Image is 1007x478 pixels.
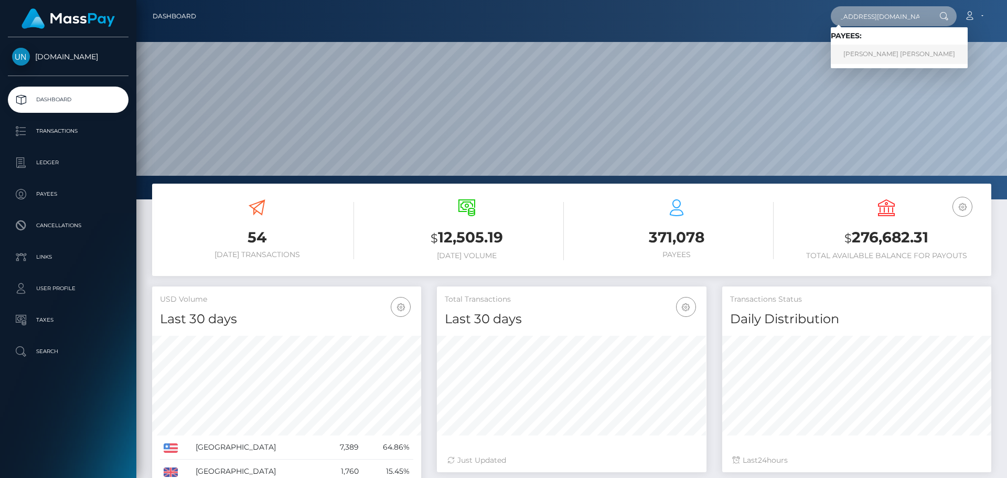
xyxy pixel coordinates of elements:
a: Ledger [8,150,128,176]
div: Last hours [733,455,981,466]
img: MassPay Logo [22,8,115,29]
h6: Total Available Balance for Payouts [789,251,983,260]
a: Cancellations [8,213,128,239]
span: 24 [758,455,767,465]
p: User Profile [12,281,124,296]
p: Cancellations [12,218,124,233]
h6: [DATE] Transactions [160,250,354,259]
img: Unlockt.me [12,48,30,66]
td: 7,389 [323,435,362,460]
h3: 12,505.19 [370,227,564,249]
p: Dashboard [12,92,124,108]
a: Payees [8,181,128,207]
a: [PERSON_NAME] [PERSON_NAME] [831,45,968,64]
p: Payees [12,186,124,202]
a: Search [8,338,128,365]
h6: Payees [580,250,774,259]
h3: 371,078 [580,227,774,248]
td: [GEOGRAPHIC_DATA] [192,435,323,460]
span: [DOMAIN_NAME] [8,52,128,61]
p: Transactions [12,123,124,139]
a: Transactions [8,118,128,144]
h6: [DATE] Volume [370,251,564,260]
h4: Daily Distribution [730,310,983,328]
a: User Profile [8,275,128,302]
h4: Last 30 days [160,310,413,328]
a: Dashboard [8,87,128,113]
p: Taxes [12,312,124,328]
h5: USD Volume [160,294,413,305]
h3: 54 [160,227,354,248]
p: Search [12,344,124,359]
h5: Total Transactions [445,294,698,305]
img: GB.png [164,468,178,477]
a: Dashboard [153,5,196,27]
small: $ [431,231,438,246]
td: 64.86% [362,435,413,460]
h4: Last 30 days [445,310,698,328]
a: Taxes [8,307,128,333]
h3: 276,682.31 [789,227,983,249]
input: Search... [831,6,929,26]
h5: Transactions Status [730,294,983,305]
p: Links [12,249,124,265]
div: Just Updated [447,455,695,466]
p: Ledger [12,155,124,171]
a: Links [8,244,128,270]
img: US.png [164,443,178,453]
h6: Payees: [831,31,968,40]
small: $ [844,231,852,246]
